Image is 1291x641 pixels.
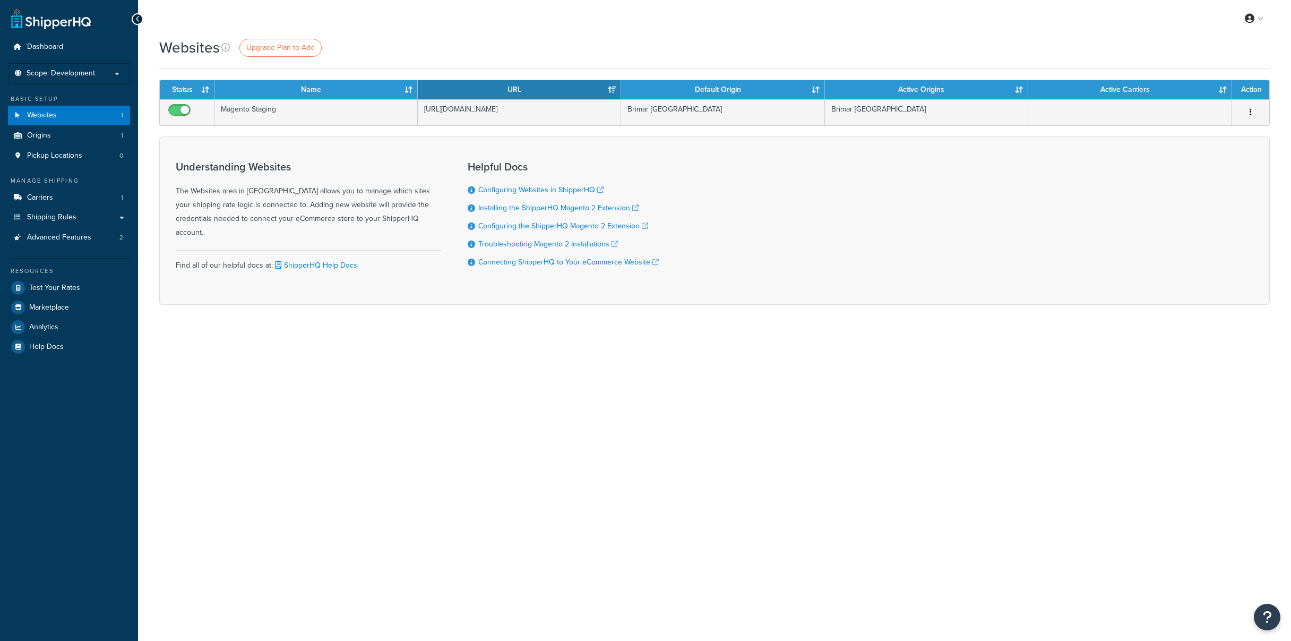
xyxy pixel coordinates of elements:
[119,151,123,160] span: 0
[176,250,441,272] div: Find all of our helpful docs at:
[8,208,130,227] a: Shipping Rules
[8,126,130,146] a: Origins 1
[11,8,91,29] a: ShipperHQ Home
[8,228,130,247] li: Advanced Features
[8,298,130,317] a: Marketplace
[239,39,322,57] a: Upgrade Plan to Add
[468,161,659,173] h3: Helpful Docs
[29,303,69,312] span: Marketplace
[29,343,64,352] span: Help Docs
[27,131,51,140] span: Origins
[121,131,123,140] span: 1
[214,99,418,125] td: Magento Staging
[621,99,824,125] td: Brimar [GEOGRAPHIC_DATA]
[176,161,441,173] h3: Understanding Websites
[8,146,130,166] li: Pickup Locations
[121,193,123,202] span: 1
[27,193,53,202] span: Carriers
[8,188,130,208] li: Carriers
[8,176,130,185] div: Manage Shipping
[825,99,1028,125] td: Brimar [GEOGRAPHIC_DATA]
[27,42,63,52] span: Dashboard
[27,213,76,222] span: Shipping Rules
[478,220,648,232] a: Configuring the ShipperHQ Magento 2 Extension
[29,284,80,293] span: Test Your Rates
[246,42,315,53] span: Upgrade Plan to Add
[418,99,621,125] td: [URL][DOMAIN_NAME]
[8,146,130,166] a: Pickup Locations 0
[8,278,130,297] a: Test Your Rates
[27,111,57,120] span: Websites
[27,233,91,242] span: Advanced Features
[159,37,220,58] h1: Websites
[478,238,618,250] a: Troubleshooting Magento 2 Installations
[1254,604,1280,630] button: Open Resource Center
[8,267,130,276] div: Resources
[8,106,130,125] li: Websites
[478,184,604,195] a: Configuring Websites in ShipperHQ
[8,37,130,57] a: Dashboard
[160,80,214,99] th: Status: activate to sort column ascending
[29,323,58,332] span: Analytics
[273,260,357,271] a: ShipperHQ Help Docs
[8,228,130,247] a: Advanced Features 2
[8,318,130,337] a: Analytics
[121,111,123,120] span: 1
[825,80,1028,99] th: Active Origins: activate to sort column ascending
[478,257,659,268] a: Connecting ShipperHQ to Your eCommerce Website
[27,151,82,160] span: Pickup Locations
[1028,80,1232,99] th: Active Carriers: activate to sort column ascending
[621,80,824,99] th: Default Origin: activate to sort column ascending
[214,80,418,99] th: Name: activate to sort column ascending
[8,95,130,104] div: Basic Setup
[8,126,130,146] li: Origins
[1232,80,1269,99] th: Action
[176,161,441,240] div: The Websites area in [GEOGRAPHIC_DATA] allows you to manage which sites your shipping rate logic ...
[27,69,95,78] span: Scope: Development
[478,202,639,213] a: Installing the ShipperHQ Magento 2 Extension
[119,233,123,242] span: 2
[8,188,130,208] a: Carriers 1
[418,80,621,99] th: URL: activate to sort column ascending
[8,106,130,125] a: Websites 1
[8,337,130,356] a: Help Docs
